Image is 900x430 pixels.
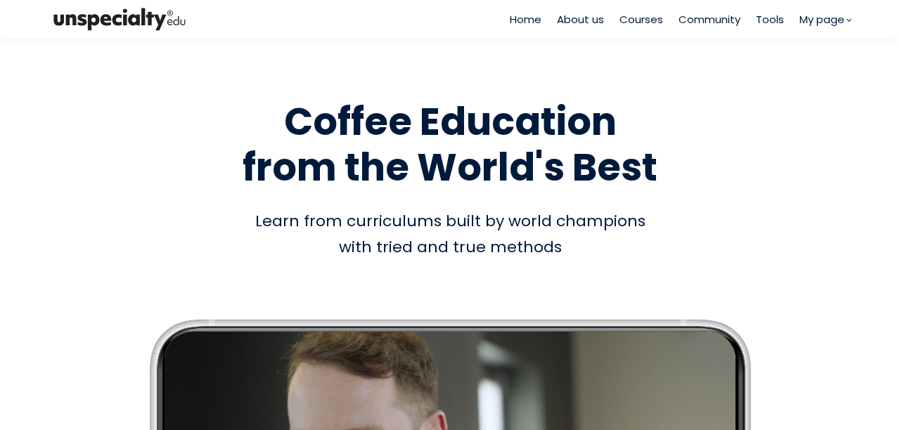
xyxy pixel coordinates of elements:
[49,208,851,261] div: Learn from curriculums built by world champions with tried and true methods
[679,11,740,27] a: Community
[799,11,851,27] a: My page
[756,11,784,27] a: Tools
[510,11,541,27] a: Home
[49,5,190,34] img: bc390a18feecddb333977e298b3a00a1.png
[49,99,851,190] h1: Coffee Education from the World's Best
[619,11,663,27] a: Courses
[557,11,604,27] a: About us
[799,11,844,27] span: My page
